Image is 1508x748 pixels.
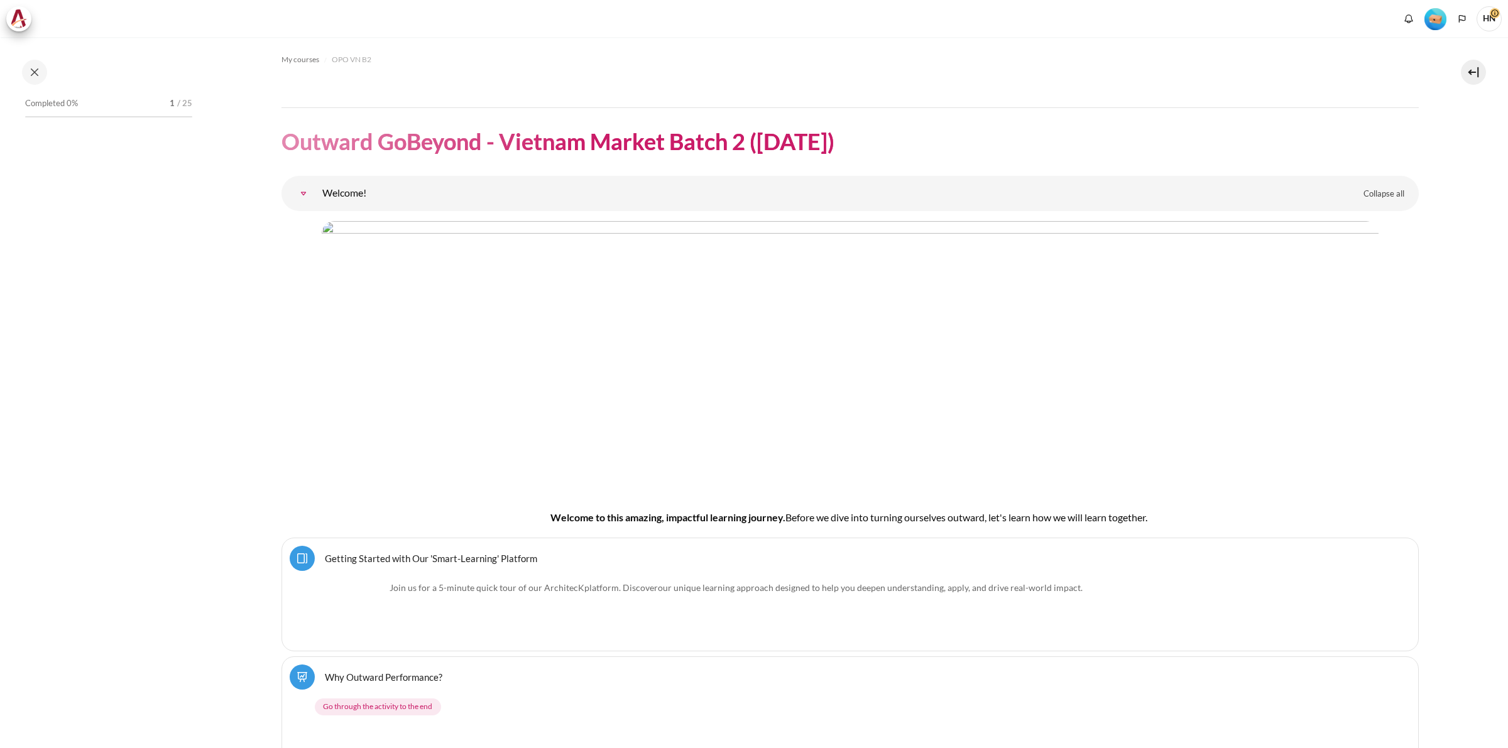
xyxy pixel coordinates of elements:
[1424,7,1446,30] div: Level #1
[315,696,1391,718] div: Completion requirements for Why Outward Performance?
[1424,8,1446,30] img: Level #1
[177,97,192,110] span: / 25
[1477,6,1502,31] a: User menu
[658,582,1083,593] span: .
[1477,6,1502,31] span: HN
[281,52,319,67] a: My courses
[785,511,792,523] span: B
[25,97,78,110] span: Completed 0%
[1399,9,1418,28] div: Show notification window with no new notifications
[325,552,537,564] a: Getting Started with Our 'Smart-Learning' Platform
[332,54,371,65] span: OPO VN B2
[281,54,319,65] span: My courses
[10,9,28,28] img: Architeck
[25,95,192,130] a: Completed 0% 1 / 25
[291,181,316,206] a: Welcome!
[1419,7,1451,30] a: Level #1
[281,127,834,156] h1: Outward GoBeyond - Vietnam Market Batch 2 ([DATE])
[281,50,1419,70] nav: Navigation bar
[325,671,442,683] a: Why Outward Performance?
[1354,183,1414,205] a: Collapse all
[1363,188,1404,200] span: Collapse all
[322,581,385,643] img: platform logo
[332,52,371,67] a: OPO VN B2
[1453,9,1472,28] button: Languages
[323,701,432,712] span: Go through the activity to the end
[170,97,175,110] span: 1
[6,6,38,31] a: Architeck Architeck
[658,582,1081,593] span: our unique learning approach designed to help you deepen understanding, apply, and drive real-wor...
[792,511,1147,523] span: efore we dive into turning ourselves outward, let's learn how we will learn together.
[322,581,1378,594] p: Join us for a 5-minute quick tour of our ArchitecK platform. Discover
[322,510,1379,525] h4: Welcome to this amazing, impactful learning journey.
